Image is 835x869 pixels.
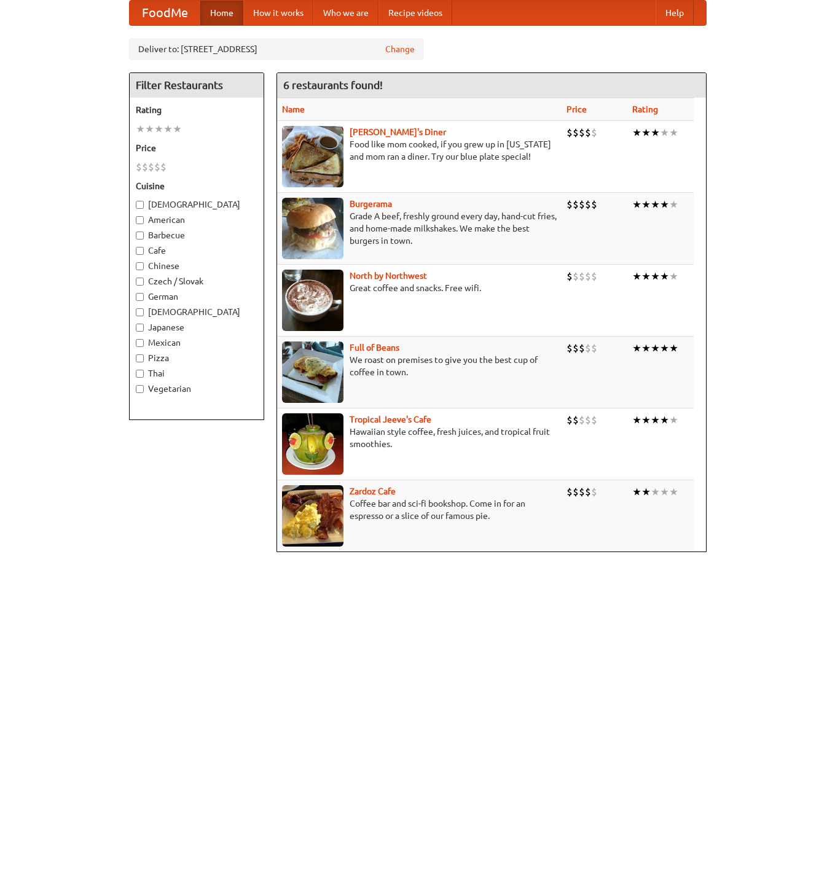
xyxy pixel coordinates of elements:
[632,126,641,139] li: ★
[282,138,557,163] p: Food like mom cooked, if you grew up in [US_STATE] and mom ran a diner. Try our blue plate special!
[585,198,591,211] li: $
[173,122,182,136] li: ★
[200,1,243,25] a: Home
[136,293,144,301] input: German
[313,1,378,25] a: Who we are
[350,199,392,209] a: Burgerama
[632,198,641,211] li: ★
[573,341,579,355] li: $
[660,198,669,211] li: ★
[160,160,167,174] li: $
[669,198,678,211] li: ★
[641,270,651,283] li: ★
[651,126,660,139] li: ★
[651,413,660,427] li: ★
[566,341,573,355] li: $
[591,126,597,139] li: $
[136,308,144,316] input: [DEMOGRAPHIC_DATA]
[136,337,257,349] label: Mexican
[136,229,257,241] label: Barbecue
[641,341,651,355] li: ★
[136,247,144,255] input: Cafe
[591,341,597,355] li: $
[282,497,557,522] p: Coffee bar and sci-fi bookshop. Come in for an espresso or a slice of our famous pie.
[669,413,678,427] li: ★
[282,126,343,187] img: sallys.jpg
[566,104,587,114] a: Price
[669,485,678,499] li: ★
[579,198,585,211] li: $
[579,126,585,139] li: $
[573,485,579,499] li: $
[385,43,415,55] a: Change
[350,343,399,353] a: Full of Beans
[660,485,669,499] li: ★
[585,270,591,283] li: $
[136,104,257,116] h5: Rating
[651,270,660,283] li: ★
[282,198,343,259] img: burgerama.jpg
[282,485,343,547] img: zardoz.jpg
[282,426,557,450] p: Hawaiian style coffee, fresh juices, and tropical fruit smoothies.
[632,341,641,355] li: ★
[350,415,431,424] b: Tropical Jeeve's Cafe
[136,142,257,154] h5: Price
[641,126,651,139] li: ★
[282,104,305,114] a: Name
[573,413,579,427] li: $
[669,270,678,283] li: ★
[136,370,144,378] input: Thai
[591,413,597,427] li: $
[566,198,573,211] li: $
[566,270,573,283] li: $
[136,352,257,364] label: Pizza
[632,413,641,427] li: ★
[136,122,145,136] li: ★
[660,126,669,139] li: ★
[641,485,651,499] li: ★
[641,198,651,211] li: ★
[136,290,257,303] label: German
[130,1,200,25] a: FoodMe
[136,214,257,226] label: American
[282,270,343,331] img: north.jpg
[154,122,163,136] li: ★
[136,321,257,333] label: Japanese
[129,38,424,60] div: Deliver to: [STREET_ADDRESS]
[136,275,257,287] label: Czech / Slovak
[566,126,573,139] li: $
[136,262,144,270] input: Chinese
[591,270,597,283] li: $
[136,367,257,380] label: Thai
[136,198,257,211] label: [DEMOGRAPHIC_DATA]
[566,413,573,427] li: $
[136,201,144,209] input: [DEMOGRAPHIC_DATA]
[573,198,579,211] li: $
[566,485,573,499] li: $
[573,270,579,283] li: $
[136,278,144,286] input: Czech / Slovak
[660,341,669,355] li: ★
[283,79,383,91] ng-pluralize: 6 restaurants found!
[669,341,678,355] li: ★
[136,354,144,362] input: Pizza
[656,1,694,25] a: Help
[632,270,641,283] li: ★
[142,160,148,174] li: $
[350,486,396,496] b: Zardoz Cafe
[651,341,660,355] li: ★
[632,104,658,114] a: Rating
[573,126,579,139] li: $
[282,413,343,475] img: jeeves.jpg
[282,282,557,294] p: Great coffee and snacks. Free wifi.
[651,485,660,499] li: ★
[148,160,154,174] li: $
[350,271,427,281] a: North by Northwest
[136,324,144,332] input: Japanese
[350,127,446,137] a: [PERSON_NAME]'s Diner
[282,354,557,378] p: We roast on premises to give you the best cup of coffee in town.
